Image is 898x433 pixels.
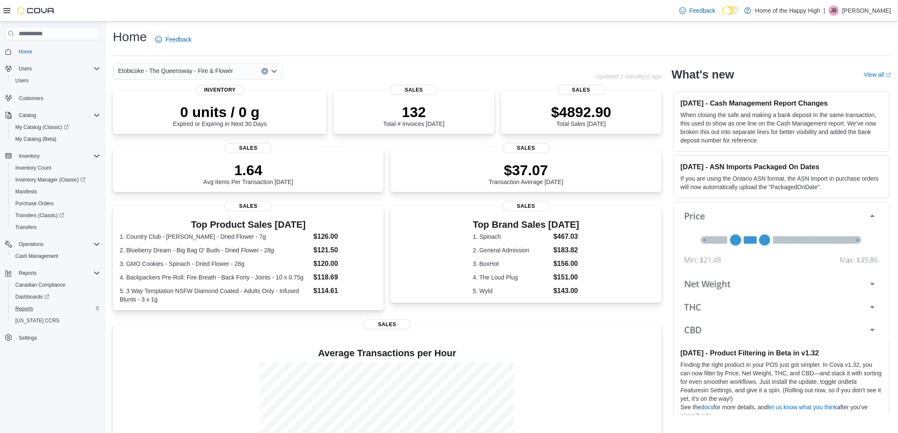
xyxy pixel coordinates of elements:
a: Transfers [12,222,40,232]
span: Cash Management [12,251,100,261]
button: Manifests [8,186,104,198]
dt: 3. GMO Cookies - Spinach - Dried Flower - 28g [120,260,310,268]
p: Finding the right product in your POS just got simpler. In Cova v1.32, you can now filter by Pric... [681,360,882,403]
span: My Catalog (Classic) [15,124,69,131]
span: Transfers (Classic) [12,210,100,221]
span: Feedback [166,35,191,44]
p: 132 [383,103,444,120]
dt: 4. Backpackers Pre-Roll: Fire Breath - Back Forty - Joints - 10 x 0.75g [120,273,310,282]
p: [PERSON_NAME] [842,6,891,16]
a: Purchase Orders [12,198,57,209]
dd: $151.00 [553,272,579,282]
span: Customers [15,92,100,103]
span: Settings [15,332,100,343]
a: let us know what you think [768,404,837,411]
span: Sales [224,201,272,211]
dt: 3. BoxHot [473,260,550,268]
button: Transfers [8,221,104,233]
button: Reports [15,268,40,278]
button: Catalog [15,110,39,120]
h1: Home [113,28,147,45]
dt: 2. Blueberry Dream - Big Bag O' Buds - Dried Flower - 28g [120,246,310,254]
a: Users [12,75,32,86]
h3: Top Brand Sales [DATE] [473,220,579,230]
span: Transfers [12,222,100,232]
p: $4892.90 [551,103,612,120]
h3: Top Product Sales [DATE] [120,220,377,230]
span: Sales [502,201,550,211]
button: Users [2,63,104,75]
span: Users [15,64,100,74]
span: My Catalog (Beta) [15,136,56,142]
a: Canadian Compliance [12,280,69,290]
p: 1.64 [203,162,293,179]
span: My Catalog (Classic) [12,122,100,132]
span: Manifests [15,188,37,195]
span: Manifests [12,187,100,197]
span: Inventory Count [15,165,51,171]
span: My Catalog (Beta) [12,134,100,144]
a: My Catalog (Classic) [12,122,72,132]
button: Cash Management [8,250,104,262]
button: Inventory [15,151,43,161]
span: Purchase Orders [12,198,100,209]
dd: $156.00 [553,259,579,269]
span: Feedback [690,6,716,15]
span: Reports [15,268,100,278]
a: Transfers (Classic) [12,210,67,221]
button: Open list of options [271,68,278,75]
div: Joseph Batarao [829,6,839,16]
span: Operations [15,239,100,249]
p: When closing the safe and making a bank deposit in the same transaction, this used to show as one... [681,111,882,145]
h3: [DATE] - Cash Management Report Changes [681,99,882,107]
h4: Average Transactions per Hour [120,348,655,358]
button: Operations [2,238,104,250]
svg: External link [886,73,891,78]
dt: 5. Wyld [473,287,550,295]
a: Inventory Manager (Classic) [8,174,104,186]
span: Reports [19,270,36,277]
dd: $118.69 [314,272,377,282]
span: Settings [19,335,37,341]
button: Inventory [2,150,104,162]
span: Canadian Compliance [12,280,100,290]
span: Inventory [196,85,244,95]
span: Purchase Orders [15,200,54,207]
div: Transaction Average [DATE] [489,162,564,185]
div: Total # Invoices [DATE] [383,103,444,127]
dt: 5. 3 Way Temptation NSFW Diamond Coated - Adults Only - Infused Blunts - 3 x 1g [120,287,310,304]
span: Cash Management [15,253,58,260]
div: Total Sales [DATE] [551,103,612,127]
div: Expired or Expiring in Next 30 Days [173,103,267,127]
nav: Complex example [5,42,100,366]
input: Dark Mode [722,6,740,15]
a: Inventory Count [12,163,55,173]
h2: What's new [672,68,734,81]
span: Etobicoke - The Queensway - Fire & Flower [118,66,233,76]
button: Purchase Orders [8,198,104,210]
p: Home of the Happy High [755,6,820,16]
span: Inventory [15,151,100,161]
span: Catalog [15,110,100,120]
button: Reports [2,267,104,279]
span: Canadian Compliance [15,282,65,288]
span: Reports [15,305,33,312]
span: Inventory Manager (Classic) [12,175,100,185]
button: Home [2,45,104,58]
span: Home [15,46,100,57]
span: Home [19,48,32,55]
p: See the for more details, and after you’ve given it a try. [681,403,882,420]
a: [US_STATE] CCRS [12,316,63,326]
dt: 4. The Loud Plug [473,273,550,282]
dt: 2. General Admission [473,246,550,254]
span: Dashboards [12,292,100,302]
a: docs [701,404,714,411]
p: | [824,6,825,16]
p: Updated 1 minute(s) ago [596,73,662,80]
span: Users [19,65,32,72]
a: Dashboards [8,291,104,303]
a: Feedback [676,2,719,19]
dd: $121.50 [314,245,377,255]
button: Inventory Count [8,162,104,174]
